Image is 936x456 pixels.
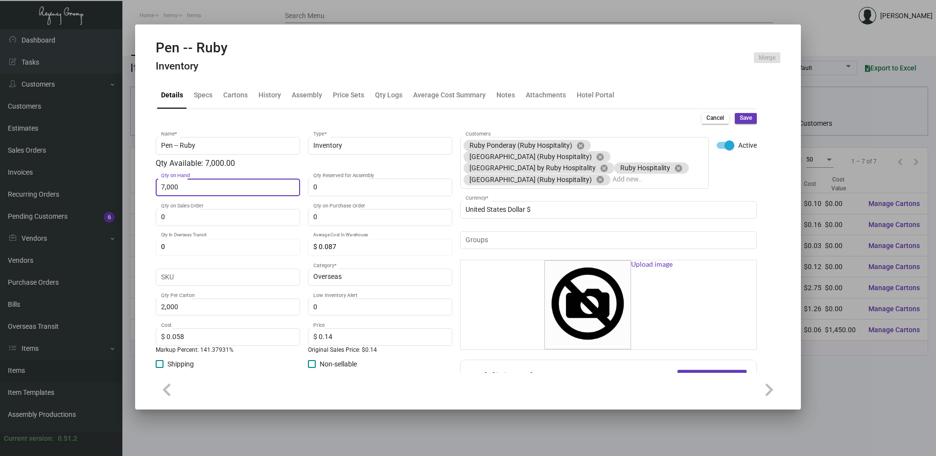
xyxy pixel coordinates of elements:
[223,90,248,100] div: Cartons
[740,114,752,122] span: Save
[464,151,610,162] mat-chip: [GEOGRAPHIC_DATA] (Ruby Hospitality)
[466,236,752,244] input: Add new..
[161,90,183,100] div: Details
[156,158,452,169] div: Qty Available: 7,000.00
[470,370,565,388] h2: Additional Fees
[292,90,322,100] div: Assembly
[735,113,757,124] button: Save
[496,90,515,100] div: Notes
[600,164,608,173] mat-icon: cancel
[674,164,683,173] mat-icon: cancel
[464,174,610,185] mat-chip: [GEOGRAPHIC_DATA] (Ruby Hospitality)
[156,40,228,56] h2: Pen -- Ruby
[706,114,724,122] span: Cancel
[156,60,228,72] h4: Inventory
[258,90,281,100] div: History
[738,139,757,151] span: Active
[413,90,486,100] div: Average Cost Summary
[702,113,729,124] button: Cancel
[526,90,566,100] div: Attachments
[464,140,591,151] mat-chip: Ruby Ponderay (Ruby Hospitality)
[612,176,704,183] input: Add new..
[577,90,614,100] div: Hotel Portal
[58,433,77,444] div: 0.51.2
[678,370,747,388] button: Add Additional Fee
[759,54,775,62] span: Merge
[596,153,605,161] mat-icon: cancel
[614,162,689,174] mat-chip: Ruby Hospitality
[333,90,364,100] div: Price Sets
[754,52,780,63] button: Merge
[631,260,673,349] span: Upload image
[375,90,402,100] div: Qty Logs
[576,141,585,150] mat-icon: cancel
[167,358,194,370] span: Shipping
[596,175,605,184] mat-icon: cancel
[464,162,614,174] mat-chip: [GEOGRAPHIC_DATA] by Ruby Hospitality
[320,358,357,370] span: Non-sellable
[194,90,212,100] div: Specs
[4,433,54,444] div: Current version:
